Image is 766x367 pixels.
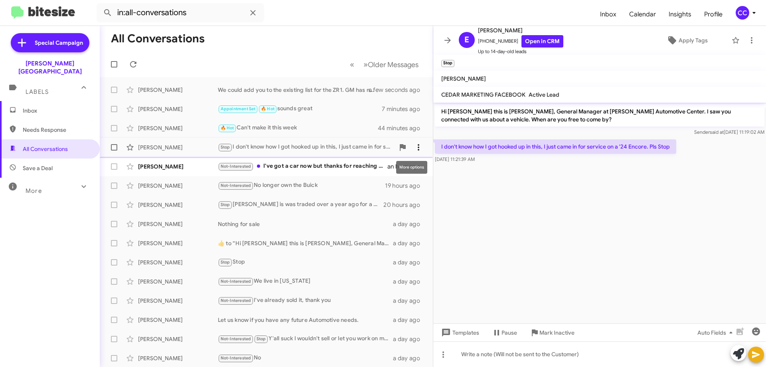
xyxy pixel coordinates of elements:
[138,201,218,209] div: [PERSON_NAME]
[221,298,251,303] span: Not-Interested
[396,161,427,174] div: More options
[662,3,698,26] span: Insights
[218,296,393,305] div: I've already sold it, thank you
[691,325,742,340] button: Auto Fields
[440,325,479,340] span: Templates
[393,297,426,305] div: a day ago
[698,3,729,26] a: Profile
[218,104,382,113] div: sounds great
[736,6,749,20] div: CC
[539,325,574,340] span: Mark Inactive
[138,182,218,190] div: [PERSON_NAME]
[35,39,83,47] span: Special Campaign
[393,258,426,266] div: a day ago
[710,129,724,135] span: said at
[26,88,49,95] span: Labels
[138,335,218,343] div: [PERSON_NAME]
[350,60,354,69] span: «
[23,126,91,134] span: Needs Response
[257,336,266,341] span: Stop
[393,220,426,228] div: a day ago
[218,353,393,363] div: No
[379,124,426,132] div: 44 minutes ago
[368,60,419,69] span: Older Messages
[218,181,385,190] div: No longer own the Buick
[441,75,486,82] span: [PERSON_NAME]
[218,316,393,324] div: Let us know if you have any future Automotive needs.
[138,258,218,266] div: [PERSON_NAME]
[393,335,426,343] div: a day ago
[138,86,218,94] div: [PERSON_NAME]
[393,278,426,286] div: a day ago
[435,156,475,162] span: [DATE] 11:21:39 AM
[379,86,426,94] div: a few seconds ago
[23,107,91,115] span: Inbox
[393,239,426,247] div: a day ago
[97,3,264,22] input: Search
[363,60,368,69] span: »
[138,297,218,305] div: [PERSON_NAME]
[221,145,230,150] span: Stop
[23,145,68,153] span: All Conversations
[623,3,662,26] a: Calendar
[486,325,523,340] button: Pause
[221,260,230,265] span: Stop
[594,3,623,26] a: Inbox
[23,164,53,172] span: Save a Deal
[138,316,218,324] div: [PERSON_NAME]
[221,336,251,341] span: Not-Interested
[501,325,517,340] span: Pause
[261,106,274,111] span: 🔥 Hot
[393,354,426,362] div: a day ago
[345,56,359,73] button: Previous
[383,201,426,209] div: 20 hours ago
[435,139,676,154] p: I don't know how I got hooked up in this, I just came in for service on a '24 Encore. Pls Stop
[464,34,469,46] span: E
[218,123,379,133] div: Can't make it this week
[11,33,89,52] a: Special Campaign
[729,6,757,20] button: CC
[385,182,426,190] div: 19 hours ago
[433,325,486,340] button: Templates
[387,163,426,171] div: an hour ago
[521,35,563,48] a: Open in CRM
[218,86,379,94] div: We could add you to the existing list for the ZR1. GM has not announced dates or select dealers w...
[221,355,251,361] span: Not-Interested
[478,35,563,48] span: [PHONE_NUMBER]
[441,91,525,98] span: CEDAR MARKETING FACEBOOK
[138,278,218,286] div: [PERSON_NAME]
[218,162,387,171] div: I've got a car now but thanks for reaching out. I'll keep you in mind the next time I trade
[393,316,426,324] div: a day ago
[26,187,42,194] span: More
[138,163,218,171] div: [PERSON_NAME]
[221,125,234,131] span: 🔥 Hot
[478,48,563,56] span: Up to 14-day-old leads
[646,33,728,48] button: Apply Tags
[679,33,708,48] span: Apply Tags
[221,183,251,188] span: Not-Interested
[218,143,395,152] div: I don't know how I got hooked up in this, I just came in for service on a '24 Encore. Pls Stop
[218,277,393,286] div: We live in [US_STATE]
[111,32,205,45] h1: All Conversations
[218,220,393,228] div: Nothing for sale
[221,164,251,169] span: Not-Interested
[359,56,423,73] button: Next
[441,60,454,67] small: Stop
[218,334,393,343] div: Y'all suck I wouldn't sell or let you work on my truck again
[221,202,230,207] span: Stop
[138,105,218,113] div: [PERSON_NAME]
[529,91,559,98] span: Active Lead
[218,239,393,247] div: ​👍​ to “ Hi [PERSON_NAME] this is [PERSON_NAME], General Manager at [PERSON_NAME] Automotive Cent...
[218,200,383,209] div: [PERSON_NAME] is was traded over a year ago for a Lincoln. Please remove us from the list.
[345,56,423,73] nav: Page navigation example
[138,124,218,132] div: [PERSON_NAME]
[697,325,736,340] span: Auto Fields
[221,106,256,111] span: Appointment Set
[138,220,218,228] div: [PERSON_NAME]
[221,279,251,284] span: Not-Interested
[382,105,426,113] div: 7 minutes ago
[523,325,581,340] button: Mark Inactive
